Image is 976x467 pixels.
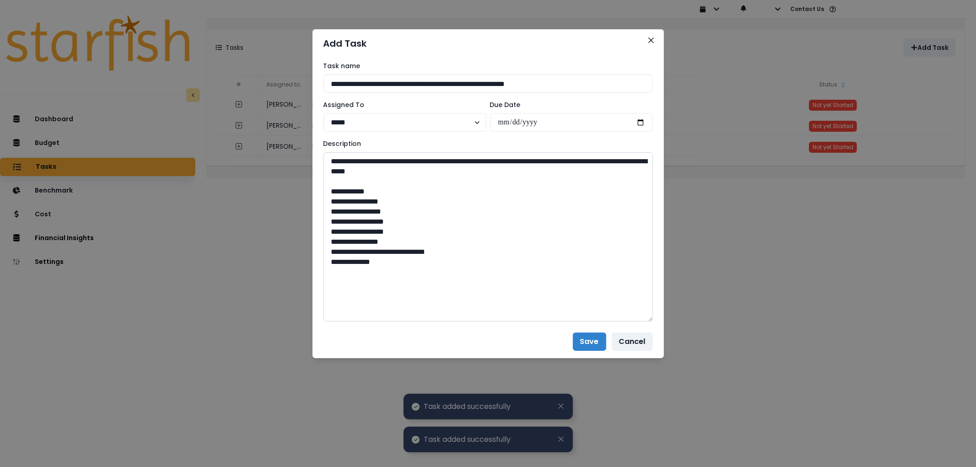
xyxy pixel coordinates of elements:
[324,139,647,149] label: Description
[324,100,481,110] label: Assigned To
[573,333,606,351] button: Save
[490,100,647,110] label: Due Date
[313,29,664,58] header: Add Task
[644,33,658,48] button: Close
[324,61,647,71] label: Task name
[612,333,653,351] button: Cancel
